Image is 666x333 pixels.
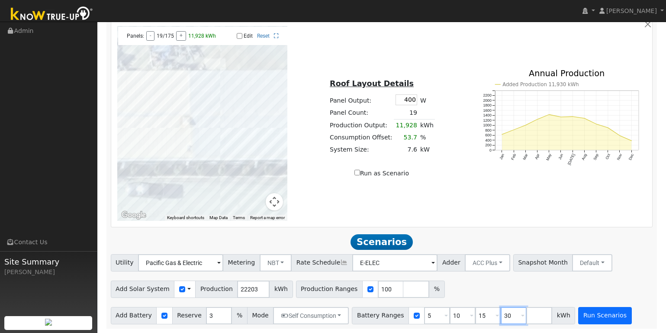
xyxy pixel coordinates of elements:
td: 53.7 [394,132,418,144]
td: 11,928 [394,119,418,132]
text: 800 [485,128,492,133]
text: Oct [605,153,611,160]
div: [PERSON_NAME] [4,268,93,277]
input: Select a Rate Schedule [352,254,438,272]
td: Panel Output: [328,93,394,107]
text: 1400 [483,113,492,117]
button: NBT [260,254,292,272]
button: - [146,31,154,41]
text: Sep [592,153,599,161]
span: Reserve [172,307,207,324]
button: ACC Plus [465,254,510,272]
circle: onclick="" [537,119,538,120]
circle: onclick="" [619,135,621,136]
span: kWh [552,307,575,324]
circle: onclick="" [525,125,526,126]
td: 19 [394,107,418,119]
circle: onclick="" [572,116,573,117]
text: Nov [616,153,623,161]
circle: onclick="" [584,118,585,119]
td: W [418,93,435,107]
text: Dec [628,153,635,161]
img: Know True-Up [6,5,97,24]
text: 600 [485,133,492,137]
span: 11,928 kWh [188,33,216,39]
td: kWh [418,119,435,132]
text: Apr [534,153,541,160]
span: Site Summary [4,256,93,268]
span: Metering [223,254,260,272]
a: Report a map error [250,215,285,220]
td: Consumption Offset: [328,132,394,144]
circle: onclick="" [631,140,632,141]
text: 1200 [483,118,492,123]
img: retrieve [45,319,52,326]
circle: onclick="" [607,127,608,128]
td: System Size: [328,144,394,156]
label: Run as Scenario [354,169,409,178]
text: Jan [499,153,505,160]
text: Feb [510,153,517,161]
span: Add Solar System [111,281,175,298]
text: 400 [485,138,492,142]
u: Roof Layout Details [330,79,414,88]
circle: onclick="" [595,123,597,125]
label: Edit [244,33,253,39]
td: % [418,132,435,144]
input: Select a Utility [138,254,223,272]
circle: onclick="" [560,116,561,118]
a: Open this area in Google Maps (opens a new window) [119,210,148,221]
span: Add Battery [111,307,157,324]
a: Terms (opens in new tab) [233,215,245,220]
span: [PERSON_NAME] [606,7,657,14]
span: Production [195,281,238,298]
button: + [176,31,186,41]
text: Aug [581,153,588,161]
span: Utility [111,254,139,272]
button: Run Scenarios [578,307,631,324]
text: 2000 [483,98,492,103]
text: [DATE] [567,153,576,165]
span: Snapshot Month [513,254,573,272]
span: Scenarios [351,234,412,250]
span: kWh [269,281,293,298]
text: 1000 [483,123,492,127]
td: Production Output: [328,119,394,132]
span: Battery Ranges [352,307,409,324]
span: Production Ranges [296,281,363,298]
text: 0 [489,148,492,152]
button: Map camera controls [266,193,283,210]
td: 7.6 [394,144,418,156]
span: % [232,307,247,324]
button: Map Data [209,215,228,221]
circle: onclick="" [548,114,550,115]
text: Annual Production [529,68,605,78]
text: 200 [485,143,492,147]
button: Default [572,254,612,272]
span: Mode [247,307,273,324]
circle: onclick="" [513,129,514,130]
img: Google [119,210,148,221]
circle: onclick="" [501,134,502,135]
text: Added Production 11,930 kWh [502,81,579,87]
a: Full Screen [274,33,279,39]
text: 1800 [483,103,492,107]
text: 2200 [483,93,492,97]
text: Mar [522,153,528,161]
span: Rate Schedule [291,254,353,272]
input: Run as Scenario [354,170,360,175]
span: % [429,281,444,298]
span: 19/175 [157,33,174,39]
td: Panel Count: [328,107,394,119]
button: Keyboard shortcuts [167,215,204,221]
text: 1600 [483,108,492,113]
span: Adder [437,254,465,272]
text: May [545,153,552,162]
td: kW [418,144,435,156]
button: Self Consumption [273,307,349,324]
span: Panels: [127,33,144,39]
a: Reset [257,33,270,39]
text: Jun [557,153,564,160]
